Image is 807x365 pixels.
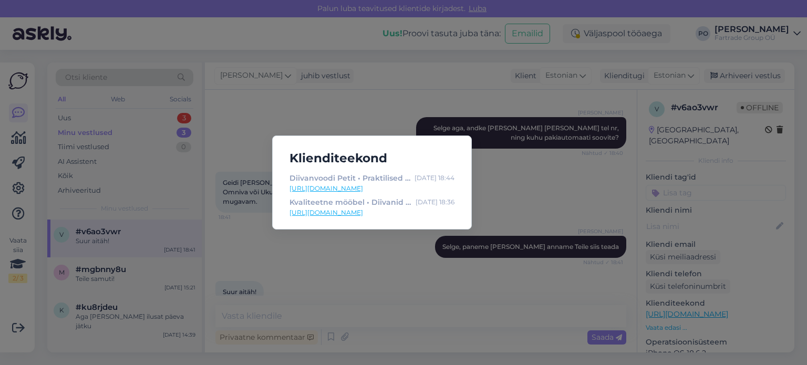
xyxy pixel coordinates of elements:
div: Kvaliteetne mööbel • Diivanid • Tv-alused • Diivanilauad ja palju muud [289,196,411,208]
div: [DATE] 18:36 [416,196,454,208]
div: Diivanvoodi Petit • Praktilised diivanvoodid [289,172,410,184]
div: [DATE] 18:44 [415,172,454,184]
a: [URL][DOMAIN_NAME] [289,208,454,217]
a: [URL][DOMAIN_NAME] [289,184,454,193]
h5: Klienditeekond [281,149,463,168]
